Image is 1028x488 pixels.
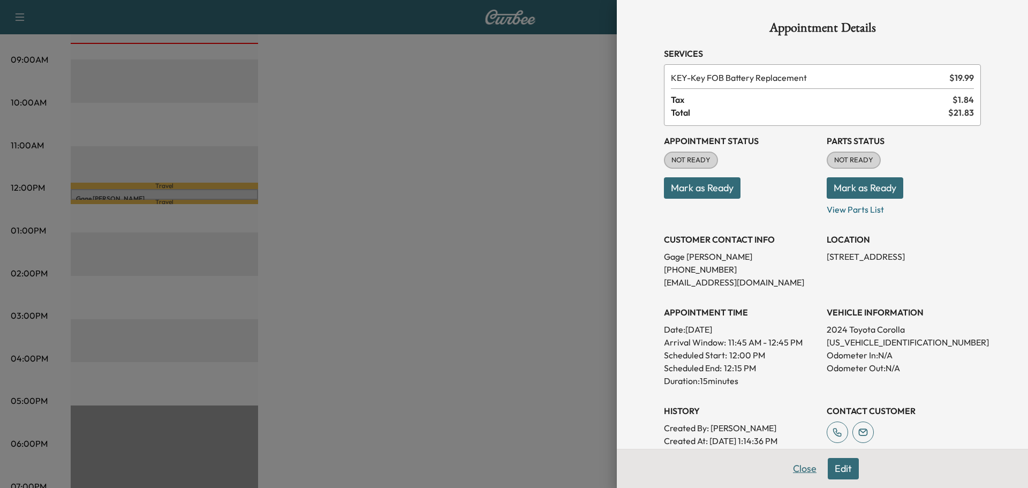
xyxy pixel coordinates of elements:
[664,263,818,276] p: [PHONE_NUMBER]
[827,177,903,199] button: Mark as Ready
[786,458,823,479] button: Close
[664,47,981,60] h3: Services
[827,199,981,216] p: View Parts List
[664,233,818,246] h3: CUSTOMER CONTACT INFO
[671,71,945,84] span: Key FOB Battery Replacement
[671,106,948,119] span: Total
[827,336,981,349] p: [US_VEHICLE_IDENTIFICATION_NUMBER]
[728,336,803,349] span: 11:45 AM - 12:45 PM
[664,336,818,349] p: Arrival Window:
[664,177,740,199] button: Mark as Ready
[953,93,974,106] span: $ 1.84
[827,404,981,417] h3: CONTACT CUSTOMER
[827,323,981,336] p: 2024 Toyota Corolla
[827,362,981,374] p: Odometer Out: N/A
[664,250,818,263] p: Gage [PERSON_NAME]
[664,374,818,387] p: Duration: 15 minutes
[665,155,717,166] span: NOT READY
[664,404,818,417] h3: History
[664,434,818,447] p: Created At : [DATE] 1:14:36 PM
[664,306,818,319] h3: APPOINTMENT TIME
[664,422,818,434] p: Created By : [PERSON_NAME]
[949,71,974,84] span: $ 19.99
[827,250,981,263] p: [STREET_ADDRESS]
[828,458,859,479] button: Edit
[664,323,818,336] p: Date: [DATE]
[827,233,981,246] h3: LOCATION
[827,306,981,319] h3: VEHICLE INFORMATION
[827,349,981,362] p: Odometer In: N/A
[827,134,981,147] h3: Parts Status
[724,362,756,374] p: 12:15 PM
[664,134,818,147] h3: Appointment Status
[671,93,953,106] span: Tax
[729,349,765,362] p: 12:00 PM
[664,349,727,362] p: Scheduled Start:
[948,106,974,119] span: $ 21.83
[828,155,880,166] span: NOT READY
[664,362,722,374] p: Scheduled End:
[664,21,981,39] h1: Appointment Details
[664,276,818,289] p: [EMAIL_ADDRESS][DOMAIN_NAME]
